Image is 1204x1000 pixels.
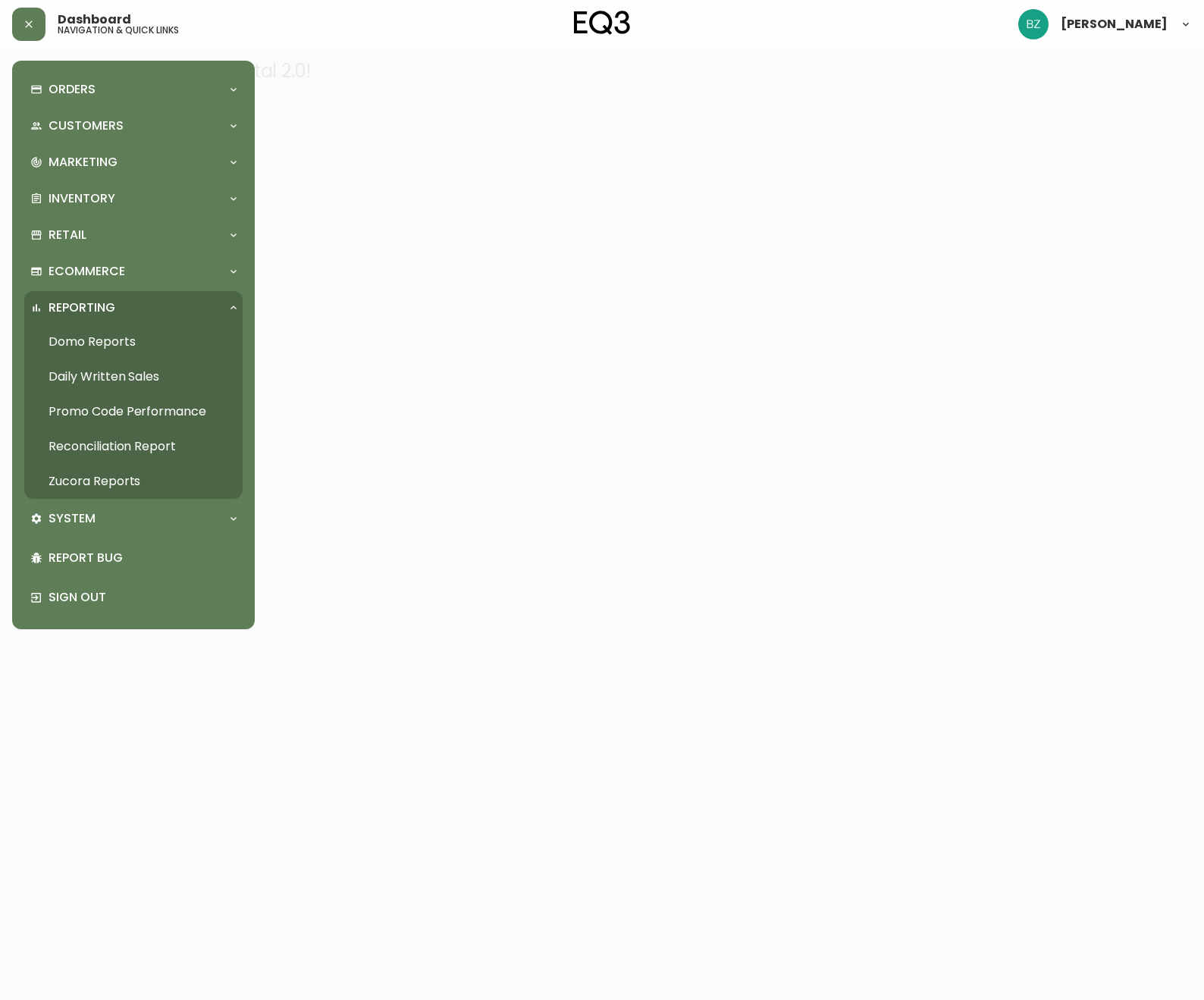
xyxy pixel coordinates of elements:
[24,502,243,535] div: System
[58,26,179,35] h5: navigation & quick links
[1061,18,1168,30] span: [PERSON_NAME]
[24,73,243,106] div: Orders
[24,109,243,143] div: Customers
[49,154,118,171] p: Marketing
[49,227,86,243] p: Retail
[49,299,115,316] p: Reporting
[24,464,243,499] a: Zucora Reports
[24,255,243,288] div: Ecommerce
[49,81,96,98] p: Orders
[58,14,131,26] span: Dashboard
[24,394,243,429] a: Promo Code Performance
[24,291,243,324] div: Reporting
[24,146,243,179] div: Marketing
[24,182,243,215] div: Inventory
[24,218,243,252] div: Retail
[24,324,243,359] a: Domo Reports
[24,578,243,617] div: Sign Out
[574,11,630,35] img: logo
[24,429,243,464] a: Reconciliation Report
[49,550,237,566] p: Report Bug
[49,589,237,606] p: Sign Out
[49,510,96,527] p: System
[24,538,243,578] div: Report Bug
[1018,9,1049,39] img: 603957c962080f772e6770b96f84fb5c
[49,118,124,134] p: Customers
[49,190,115,207] p: Inventory
[49,263,125,280] p: Ecommerce
[24,359,243,394] a: Daily Written Sales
